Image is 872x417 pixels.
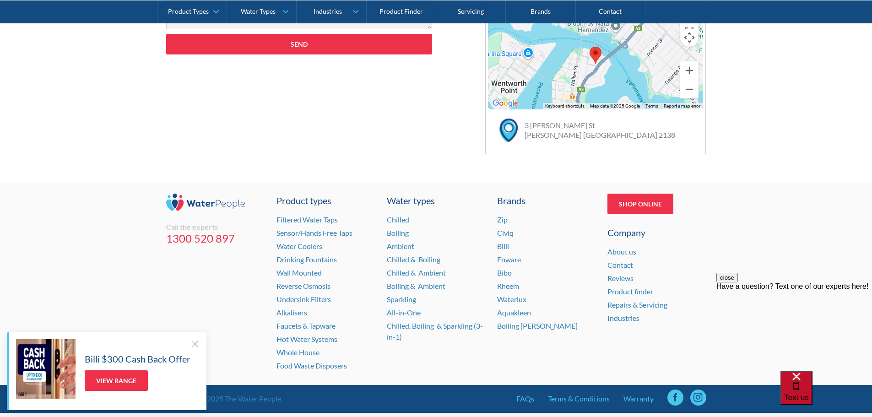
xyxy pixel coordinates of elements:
[497,228,514,237] a: Civiq
[166,222,265,232] div: Call the experts
[548,393,610,404] a: Terms & Conditions
[276,242,322,250] a: Water Coolers
[490,97,520,109] img: Google
[607,194,673,214] a: Shop Online
[314,7,342,15] div: Industries
[497,194,596,207] div: Brands
[166,232,265,245] a: 1300 520 897
[623,393,654,404] a: Warranty
[607,314,639,322] a: Industries
[497,282,519,290] a: Rheem
[680,80,699,98] button: Zoom out
[276,228,352,237] a: Sensor/Hands Free Taps
[276,361,347,370] a: Food Waste Disposers
[387,268,446,277] a: Chilled & Ambient
[276,348,320,357] a: Whole House
[276,335,337,343] a: Hot Water Systems
[499,119,518,142] img: map marker icon
[497,255,521,264] a: Enware
[490,97,520,109] a: Open this area in Google Maps (opens a new window)
[276,321,336,330] a: Faucets & Tapware
[590,103,640,108] span: Map data ©2025 Google
[16,339,76,399] img: Billi $300 Cash Back Offer
[387,194,486,207] a: Water types
[85,352,190,366] h5: Billi $300 Cash Back Offer
[387,295,416,303] a: Sparkling
[166,34,433,54] input: Send
[241,7,276,15] div: Water Types
[497,215,508,224] a: Zip
[276,215,338,224] a: Filtered Water Taps
[607,247,636,256] a: About us
[780,371,872,417] iframe: podium webchat widget bubble
[387,255,440,264] a: Chilled & Boiling
[276,194,375,207] a: Product types
[497,321,578,330] a: Boiling [PERSON_NAME]
[607,300,667,309] a: Repairs & Servicing
[497,308,531,317] a: Aquakleen
[387,242,414,250] a: Ambient
[516,393,534,404] a: FAQs
[607,287,653,296] a: Product finder
[276,295,331,303] a: Undersink Filters
[607,260,633,269] a: Contact
[645,103,658,108] a: Terms (opens in new tab)
[716,273,872,383] iframe: podium webchat widget prompt
[276,268,322,277] a: Wall Mounted
[607,226,706,239] div: Company
[590,47,601,64] div: Map pin
[497,242,509,250] a: Billi
[166,393,282,404] div: © Copyright 2025 The Water People.
[680,61,699,80] button: Zoom in
[387,228,409,237] a: Boiling
[387,282,445,290] a: Boiling & Ambient
[525,121,675,139] a: 3 [PERSON_NAME] St[PERSON_NAME] [GEOGRAPHIC_DATA] 2138
[545,103,585,109] button: Keyboard shortcuts
[276,255,337,264] a: Drinking Fountains
[387,215,409,224] a: Chilled
[664,103,700,108] a: Report a map error
[168,7,209,15] div: Product Types
[387,321,483,341] a: Chilled, Boiling & Sparkling (3-in-1)
[497,268,512,277] a: Bibo
[85,370,148,391] a: View Range
[276,282,330,290] a: Reverse Osmosis
[680,28,699,47] button: Map camera controls
[387,308,421,317] a: All-in-One
[497,295,526,303] a: Waterlux
[607,274,634,282] a: Reviews
[276,308,307,317] a: Alkalisers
